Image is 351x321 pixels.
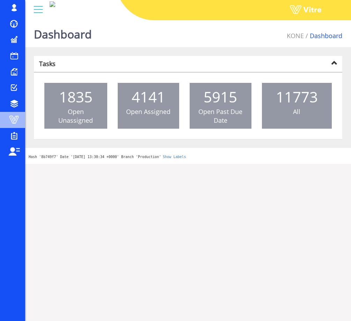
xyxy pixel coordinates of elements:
span: 11773 [276,87,318,107]
span: Open Unassigned [58,107,93,125]
h1: Dashboard [34,17,92,47]
a: 1835 Open Unassigned [44,83,107,129]
span: 5915 [204,87,237,107]
a: Show Labels [163,155,186,159]
a: 11773 All [262,83,332,120]
span: Hash '8b749f7' Date '[DATE] 13:30:34 +0000' Branch 'Production' [29,155,161,159]
a: KONE [287,31,304,40]
span: Open Assigned [126,107,170,116]
strong: Tasks [39,59,56,68]
li: Dashboard [304,31,342,41]
a: 5915 Open Past Due Date [190,83,251,129]
span: All [293,107,300,116]
span: 1835 [59,87,93,107]
span: 4141 [132,87,165,107]
img: 67fd74b7-d8d8-4d98-9ebf-908dc7745ec0.PNG [50,1,55,7]
span: Open Past Due Date [198,107,242,125]
a: 4141 Open Assigned [118,83,180,120]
